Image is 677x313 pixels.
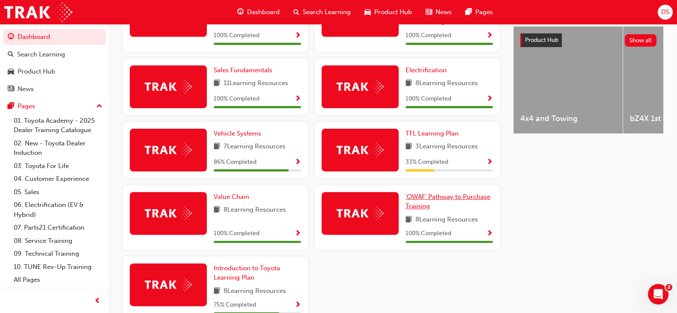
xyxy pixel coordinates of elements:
[247,7,280,17] span: Dashboard
[3,29,106,45] a: Dashboard
[426,7,432,18] span: news-icon
[648,284,668,304] iframe: Intercom live chat
[295,95,301,103] span: Show Progress
[145,80,192,93] img: Trak
[214,192,253,202] a: Value Chain
[513,27,623,133] a: 4x4 and Towing
[214,130,261,137] span: Vehicle Systems
[435,7,452,17] span: News
[374,7,412,17] span: Product Hub
[415,215,478,225] span: 8 Learning Resources
[364,7,371,18] span: car-icon
[459,3,500,21] a: pages-iconPages
[486,230,493,238] span: Show Progress
[486,30,493,41] button: Show Progress
[406,78,412,89] span: book-icon
[525,36,558,44] span: Product Hub
[214,65,276,75] a: Sales Fundamentals
[3,64,106,80] a: Product Hub
[10,247,106,260] a: 09. Technical Training
[419,3,459,21] a: news-iconNews
[214,142,220,152] span: book-icon
[406,142,412,152] span: book-icon
[486,94,493,104] button: Show Progress
[520,33,656,47] a: Product HubShow all
[486,95,493,103] span: Show Progress
[295,301,301,309] span: Show Progress
[665,284,672,291] span: 2
[224,142,286,152] span: 7 Learning Resources
[214,31,259,41] span: 100 % Completed
[18,101,35,111] div: Pages
[295,30,301,41] button: Show Progress
[214,300,256,310] span: 75 % Completed
[17,50,65,59] div: Search Learning
[406,192,493,211] a: 'OWAF' Pathway to Purchase Training
[10,114,106,137] a: 01. Toyota Academy - 2025 Dealer Training Catalogue
[8,86,14,93] span: news-icon
[10,137,106,159] a: 02. New - Toyota Dealer Induction
[214,193,249,201] span: Value Chain
[415,78,478,89] span: 8 Learning Resources
[475,7,493,17] span: Pages
[10,186,106,199] a: 05. Sales
[337,207,384,220] img: Trak
[337,80,384,93] img: Trak
[406,94,451,104] span: 100 % Completed
[10,172,106,186] a: 04. Customer Experience
[145,278,192,291] img: Trak
[295,300,301,310] button: Show Progress
[145,143,192,156] img: Trak
[3,98,106,114] button: Pages
[520,114,616,124] span: 4x4 and Towing
[10,234,106,248] a: 08. Service Training
[406,66,447,74] span: Electrification
[214,286,220,297] span: book-icon
[214,78,220,89] span: book-icon
[303,7,351,17] span: Search Learning
[8,68,14,76] span: car-icon
[358,3,419,21] a: car-iconProduct Hub
[415,142,478,152] span: 3 Learning Resources
[10,198,106,221] a: 06. Electrification (EV & Hybrid)
[224,205,286,216] span: 8 Learning Resources
[3,27,106,98] button: DashboardSearch LearningProduct HubNews
[10,221,106,234] a: 07. Parts21 Certification
[295,230,301,238] span: Show Progress
[4,3,72,22] img: Trak
[406,157,448,167] span: 33 % Completed
[237,7,244,18] span: guage-icon
[406,193,490,210] span: 'OWAF' Pathway to Purchase Training
[406,130,459,137] span: TFL Learning Plan
[295,228,301,239] button: Show Progress
[406,215,412,225] span: book-icon
[293,7,299,18] span: search-icon
[214,129,265,139] a: Vehicle Systems
[214,94,259,104] span: 100 % Completed
[658,5,673,20] button: DS
[3,81,106,97] a: News
[224,286,286,297] span: 8 Learning Resources
[94,296,101,307] span: prev-icon
[10,260,106,274] a: 10. TUNE Rev-Up Training
[661,7,669,17] span: DS
[145,207,192,220] img: Trak
[8,103,14,110] span: pages-icon
[8,51,14,59] span: search-icon
[10,273,106,286] a: All Pages
[214,263,301,283] a: Introduction to Toyota Learning Plan
[406,129,462,139] a: TFL Learning Plan
[406,65,450,75] a: Electrification
[465,7,472,18] span: pages-icon
[337,143,384,156] img: Trak
[10,159,106,173] a: 03. Toyota For Life
[625,34,657,47] button: Show all
[406,31,451,41] span: 100 % Completed
[486,157,493,168] button: Show Progress
[286,3,358,21] a: search-iconSearch Learning
[18,84,34,94] div: News
[96,101,102,112] span: up-icon
[214,205,220,216] span: book-icon
[18,67,55,77] div: Product Hub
